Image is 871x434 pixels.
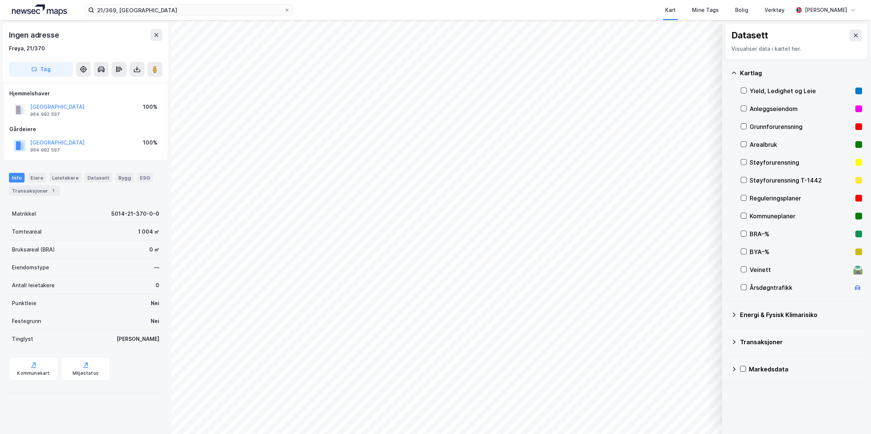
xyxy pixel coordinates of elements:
[750,265,850,274] div: Veinett
[731,44,862,53] div: Visualiser data i kartet her.
[30,147,60,153] div: 964 982 597
[111,209,159,218] div: 5014-21-370-0-0
[151,317,159,326] div: Nei
[84,173,112,183] div: Datasett
[749,365,862,374] div: Markedsdata
[735,6,748,15] div: Bolig
[12,245,55,254] div: Bruksareal (BRA)
[834,398,871,434] iframe: Chat Widget
[151,299,159,308] div: Nei
[750,158,852,167] div: Støyforurensning
[740,69,862,77] div: Kartlag
[750,86,852,95] div: Yield, Ledighet og Leie
[9,89,162,98] div: Hjemmelshaver
[94,4,284,16] input: Søk på adresse, matrikkel, gårdeiere, leietakere eller personer
[9,125,162,134] div: Gårdeiere
[9,62,73,77] button: Tag
[149,245,159,254] div: 0 ㎡
[12,299,36,308] div: Punktleie
[12,227,42,236] div: Tomteareal
[750,122,852,131] div: Grunnforurensning
[853,265,863,275] div: 🛣️
[750,212,852,221] div: Kommuneplaner
[692,6,719,15] div: Mine Tags
[17,370,50,376] div: Kommunekart
[750,104,852,113] div: Anleggseiendom
[12,335,33,343] div: Tinglyst
[750,247,852,256] div: BYA–%
[73,370,99,376] div: Miljøstatus
[765,6,785,15] div: Verktøy
[117,335,159,343] div: [PERSON_NAME]
[805,6,847,15] div: [PERSON_NAME]
[156,281,159,290] div: 0
[834,398,871,434] div: Kontrollprogram for chat
[12,209,36,218] div: Matrikkel
[750,283,850,292] div: Årsdøgntrafikk
[143,138,157,147] div: 100%
[143,102,157,111] div: 100%
[750,194,852,203] div: Reguleringsplaner
[731,29,768,41] div: Datasett
[740,338,862,346] div: Transaksjoner
[750,140,852,149] div: Arealbruk
[115,173,134,183] div: Bygg
[750,229,852,238] div: BRA–%
[49,173,82,183] div: Leietakere
[30,111,60,117] div: 964 982 597
[750,176,852,185] div: Støyforurensning T-1442
[665,6,676,15] div: Kart
[9,186,60,196] div: Transaksjoner
[740,310,862,319] div: Energi & Fysisk Klimarisiko
[12,281,55,290] div: Antall leietakere
[12,4,67,16] img: logo.a4113a55bc3d86da70a041830d287a7e.svg
[12,263,49,272] div: Eiendomstype
[137,173,153,183] div: ESG
[50,187,57,194] div: 1
[12,317,41,326] div: Festegrunn
[138,227,159,236] div: 1 004 ㎡
[9,29,60,41] div: Ingen adresse
[154,263,159,272] div: —
[9,44,45,53] div: Frøya, 21/370
[9,173,25,183] div: Info
[28,173,46,183] div: Eiere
